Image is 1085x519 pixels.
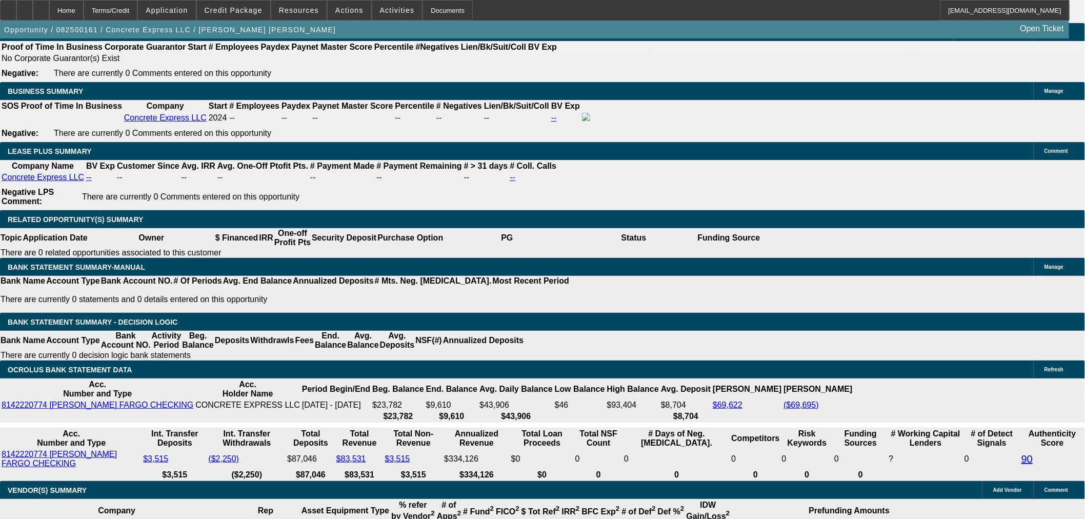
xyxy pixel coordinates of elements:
span: Actions [335,6,364,14]
th: Period Begin/End [302,380,371,399]
th: [PERSON_NAME] [712,380,782,399]
span: There are currently 0 Comments entered on this opportunity [54,69,271,77]
b: # Employees [209,43,259,51]
a: 8142220774 [PERSON_NAME] FARGO CHECKING [2,401,193,409]
span: RELATED OPPORTUNITY(S) SUMMARY [8,215,143,224]
b: Company Name [12,162,74,170]
td: $8,704 [660,400,711,410]
b: Avg. IRR [182,162,215,170]
td: -- [464,172,509,183]
td: $46 [554,400,606,410]
th: $ Financed [215,228,259,248]
a: $69,622 [713,401,742,409]
th: Application Date [22,228,88,248]
b: #Negatives [416,43,459,51]
b: Lien/Bk/Suit/Coll [484,102,549,110]
td: $43,906 [479,400,553,410]
b: Paynet Master Score [312,102,393,110]
th: Total Non-Revenue [385,429,443,448]
span: BUSINESS SUMMARY [8,87,83,95]
td: $9,610 [426,400,478,410]
th: Funding Source [697,228,761,248]
span: OCROLUS BANK STATEMENT DATA [8,366,132,374]
td: 0 [731,449,780,469]
td: [DATE] - [DATE] [302,400,371,410]
div: -- [312,113,393,123]
th: Avg. Balance [347,331,379,350]
td: $87,046 [287,449,335,469]
th: Total Revenue [336,429,384,448]
b: Paynet Master Score [292,43,372,51]
th: $43,906 [479,411,553,422]
th: End. Balance [314,331,347,350]
b: Negative: [2,129,38,137]
a: 90 [1021,453,1033,465]
th: Authenticity Score [1021,429,1084,448]
th: SOS [1,101,19,111]
th: Status [571,228,697,248]
th: Beg. Balance [372,380,424,399]
b: Asset Equipment Type [302,506,389,515]
th: $0 [511,470,574,480]
td: -- [376,172,462,183]
b: BV Exp [551,102,580,110]
span: LEASE PLUS SUMMARY [8,147,92,155]
td: 2024 [208,112,228,124]
span: Activities [380,6,415,14]
td: -- [281,112,311,124]
b: Percentile [395,102,434,110]
th: Annualized Deposits [292,276,374,286]
span: Manage [1044,264,1063,270]
sup: 2 [515,505,519,513]
th: Competitors [731,429,780,448]
a: Open Ticket [1016,20,1068,37]
th: $334,126 [444,470,510,480]
th: 0 [834,470,887,480]
b: Paydex [282,102,310,110]
b: BV Exp [86,162,115,170]
b: Rep [258,506,273,515]
b: # Employees [229,102,279,110]
b: FICO [496,507,519,516]
th: $9,610 [426,411,478,422]
th: # of Detect Signals [964,429,1020,448]
span: VENDOR(S) SUMMARY [8,486,87,494]
a: $3,515 [143,454,168,463]
sup: 2 [457,510,461,517]
a: ($2,250) [208,454,239,463]
b: $ Tot Ref [521,507,560,516]
b: # Negatives [436,102,482,110]
th: Bank Account NO. [101,331,151,350]
b: Negative LPS Comment: [2,188,54,206]
th: Avg. Daily Balance [479,380,553,399]
b: Start [209,102,227,110]
th: 0 [781,470,833,480]
th: Most Recent Period [492,276,570,286]
a: 8142220774 [PERSON_NAME] FARGO CHECKING [2,450,117,468]
th: $23,782 [372,411,424,422]
th: Funding Sources [834,429,887,448]
th: # Working Capital Lenders [889,429,963,448]
b: Company [98,506,135,515]
b: Start [188,43,206,51]
th: Annualized Revenue [444,429,510,448]
b: Percentile [374,43,413,51]
b: Negative: [2,69,38,77]
b: BV Exp [528,43,557,51]
b: # > 31 days [464,162,508,170]
b: # Fund [463,507,494,516]
span: Credit Package [205,6,263,14]
th: Acc. Holder Name [195,380,300,399]
span: Comment [1044,487,1068,493]
b: Paydex [261,43,290,51]
a: Concrete Express LLC [124,113,207,122]
td: -- [310,172,375,183]
th: Deposits [214,331,250,350]
th: Int. Transfer Withdrawals [208,429,286,448]
b: # Payment Made [310,162,374,170]
th: Proof of Time In Business [21,101,123,111]
th: $87,046 [287,470,335,480]
th: Avg. Deposits [379,331,415,350]
th: Sum of the Total NSF Count and Total Overdraft Fee Count from Ocrolus [575,429,622,448]
td: $23,782 [372,400,424,410]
